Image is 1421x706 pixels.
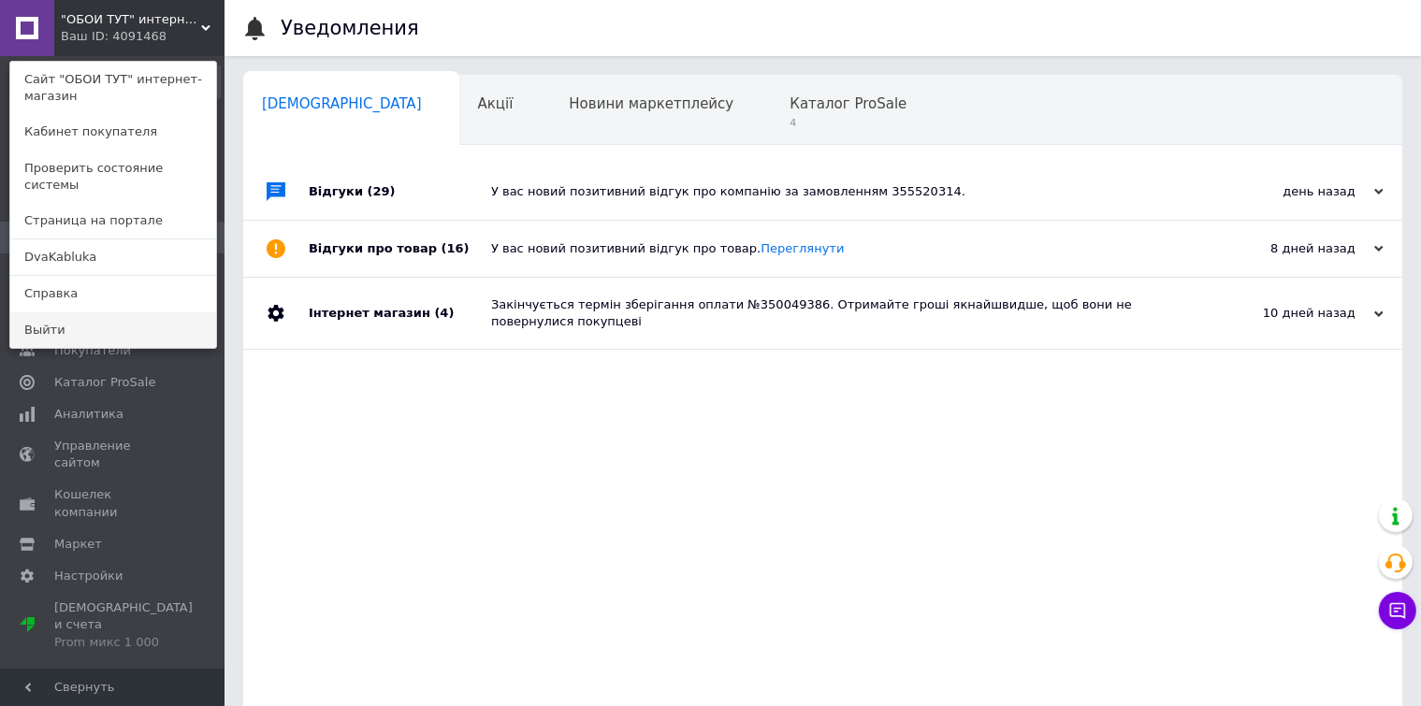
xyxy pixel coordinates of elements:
span: (29) [368,184,396,198]
span: Новини маркетплейсу [569,95,733,112]
button: Чат с покупателем [1379,592,1416,629]
span: Кошелек компании [54,486,173,520]
span: Аналитика [54,406,123,423]
span: Маркет [54,536,102,553]
a: Проверить состояние системы [10,151,216,203]
span: Управление сайтом [54,438,173,471]
div: Prom микс 1 000 [54,634,193,651]
span: Покупатели [54,342,131,359]
span: "ОБОИ ТУТ" интернет-магазин [61,11,201,28]
a: Страница на портале [10,203,216,238]
span: (4) [434,306,454,320]
a: Справка [10,276,216,311]
a: Выйти [10,312,216,348]
span: Акції [478,95,514,112]
a: Кабинет покупателя [10,114,216,150]
div: Закінчується термін зберігання оплати №350049386. Отримайте гроші якнайшвидше, щоб вони не поверн... [491,296,1196,330]
span: 4 [790,116,906,130]
span: Настройки [54,568,123,584]
a: Сайт "ОБОИ ТУТ" интернет-магазин [10,62,216,114]
span: (16) [442,241,470,255]
h1: Уведомления [281,17,419,39]
span: [DEMOGRAPHIC_DATA] и счета [54,599,193,651]
div: Інтернет магазин [309,278,491,349]
span: Каталог ProSale [54,374,155,391]
div: У вас новий позитивний відгук про товар. [491,240,1196,257]
div: Відгуки [309,164,491,220]
span: Каталог ProSale [790,95,906,112]
div: 8 дней назад [1196,240,1384,257]
div: Відгуки про товар [309,221,491,277]
a: DvaKabluka [10,239,216,275]
div: 10 дней назад [1196,305,1384,322]
div: день назад [1196,183,1384,200]
div: Ваш ID: 4091468 [61,28,139,45]
div: У вас новий позитивний відгук про компанію за замовленням 355520314. [491,183,1196,200]
span: [DEMOGRAPHIC_DATA] [262,95,422,112]
a: Переглянути [761,241,844,255]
